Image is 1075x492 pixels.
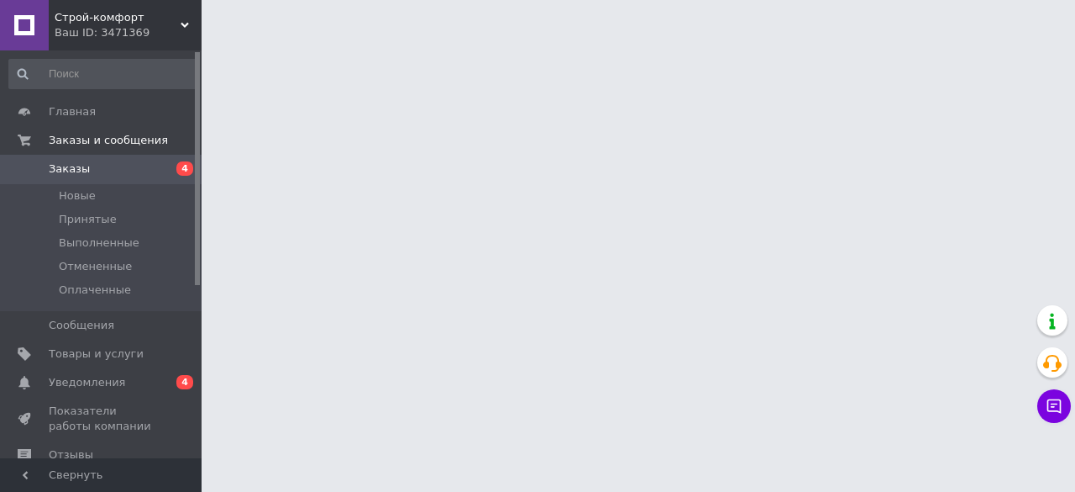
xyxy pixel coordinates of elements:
span: 4 [176,375,193,389]
input: Поиск [8,59,198,89]
span: Заказы и сообщения [49,133,168,148]
span: Показатели работы компании [49,404,155,434]
span: Товары и услуги [49,347,144,362]
span: Заказы [49,161,90,177]
div: Ваш ID: 3471369 [55,25,202,40]
span: Уведомления [49,375,125,390]
span: Строй-комфорт [55,10,181,25]
span: Оплаченные [59,283,131,298]
span: 4 [176,161,193,176]
span: Отзывы [49,447,93,463]
span: Сообщения [49,318,114,333]
span: Главная [49,104,96,119]
button: Чат с покупателем [1037,389,1071,423]
span: Выполненные [59,235,139,251]
span: Принятые [59,212,117,227]
span: Новые [59,188,96,204]
span: Отмененные [59,259,132,274]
